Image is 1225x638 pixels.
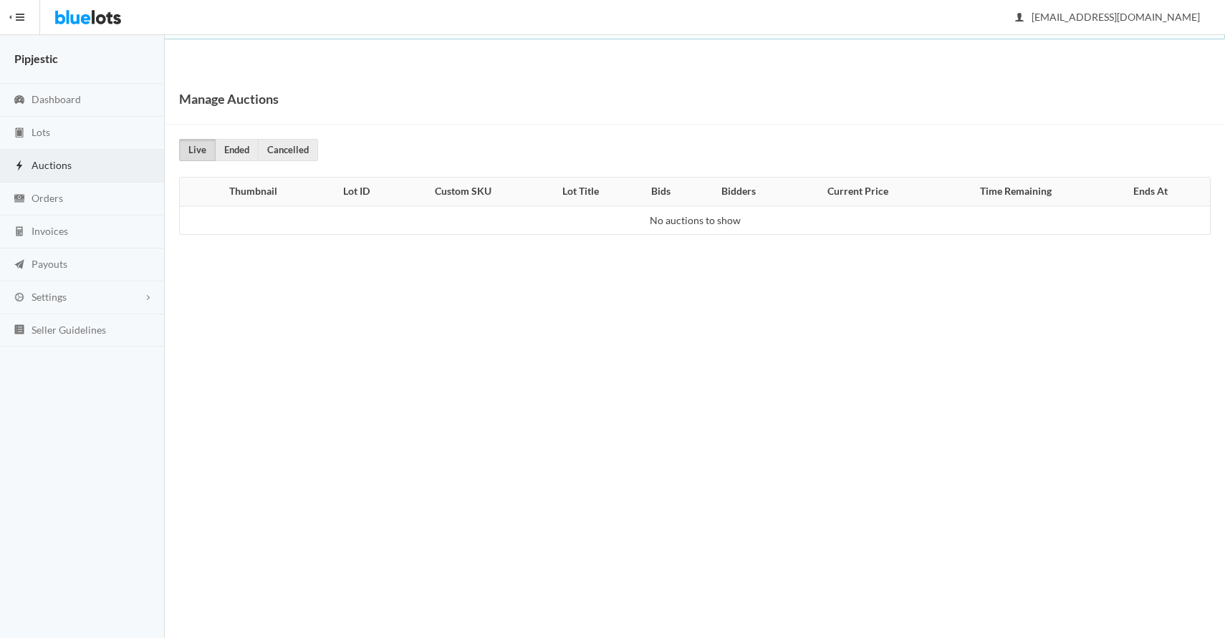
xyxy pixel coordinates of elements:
td: No auctions to show [180,206,1210,235]
ion-icon: cash [12,193,27,206]
th: Thumbnail [180,178,317,206]
a: Live [179,139,216,161]
span: Auctions [32,159,72,171]
strong: Pipjestic [14,52,58,65]
th: Bidders [692,178,785,206]
th: Lot ID [317,178,394,206]
th: Ends At [1100,178,1210,206]
span: Invoices [32,225,68,237]
span: Seller Guidelines [32,324,106,336]
th: Current Price [785,178,932,206]
ion-icon: person [1012,11,1027,25]
th: Custom SKU [395,178,532,206]
h1: Manage Auctions [179,88,279,110]
span: Orders [32,192,63,204]
span: Settings [32,291,67,303]
ion-icon: flash [12,160,27,173]
span: Dashboard [32,93,81,105]
ion-icon: list box [12,324,27,337]
ion-icon: cog [12,291,27,305]
span: [EMAIL_ADDRESS][DOMAIN_NAME] [1016,11,1200,23]
ion-icon: speedometer [12,94,27,107]
th: Bids [630,178,692,206]
ion-icon: clipboard [12,127,27,140]
ion-icon: paper plane [12,258,27,272]
ion-icon: calculator [12,226,27,239]
span: Payouts [32,258,67,270]
th: Lot Title [532,178,630,206]
span: Lots [32,126,50,138]
th: Time Remaining [931,178,1100,206]
a: Ended [215,139,259,161]
a: Cancelled [258,139,318,161]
